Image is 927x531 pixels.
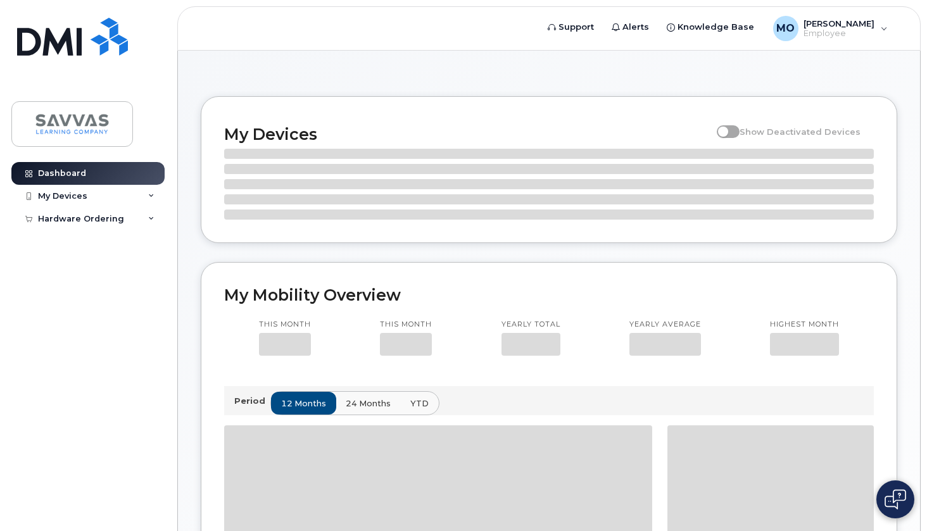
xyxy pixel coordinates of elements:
input: Show Deactivated Devices [717,120,727,130]
h2: My Mobility Overview [224,285,874,304]
span: 24 months [346,397,391,409]
p: This month [259,320,311,330]
p: Period [234,395,270,407]
img: Open chat [885,489,906,509]
p: This month [380,320,432,330]
p: Yearly total [501,320,560,330]
p: Yearly average [629,320,701,330]
h2: My Devices [224,125,710,144]
span: YTD [410,397,429,409]
span: Show Deactivated Devices [740,127,861,137]
p: Highest month [770,320,839,330]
